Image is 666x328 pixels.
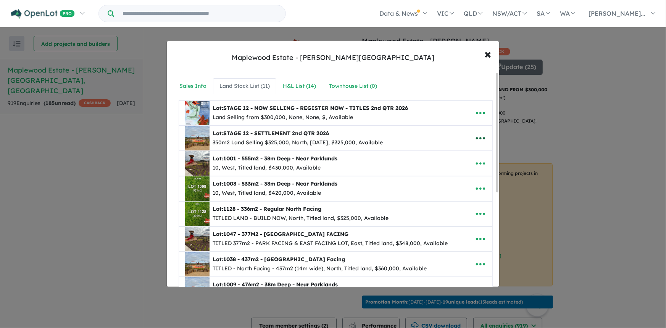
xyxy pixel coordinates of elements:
[223,205,321,212] span: 1128 - 336m2 - Regular North Facing
[185,126,210,150] img: Maplewood%20Estate%20-%20Melton%20South%20-%20Lot%20STAGE%2012%20-%20SETTLEMENT%202nd%20QTR%20202...
[232,53,434,63] div: Maplewood Estate - [PERSON_NAME][GEOGRAPHIC_DATA]
[223,180,337,187] span: 1008 - 533m2 - 38m Deep - Near Parklands
[219,82,270,91] div: Land Stock List ( 11 )
[213,155,337,162] b: Lot:
[283,82,316,91] div: H&L List ( 14 )
[213,113,408,122] div: Land Selling from $300,000, None, None, $, Available
[185,151,210,176] img: Maplewood%20Estate%20-%20Melton%20South%20-%20Lot%201001%20-%20555m2%20-%2038m%20Deep%20-%20Near%...
[213,138,383,147] div: 350m2 Land Selling $325,000, North, [DATE], $325,000, Available
[213,281,338,288] b: Lot:
[185,252,210,276] img: Maplewood%20Estate%20-%20Melton%20South%20-%20Lot%201038%20-%20437m2%20-%20North%20-%20Park%20Fac...
[213,256,345,263] b: Lot:
[213,130,329,137] b: Lot:
[179,82,206,91] div: Sales Info
[213,205,321,212] b: Lot:
[213,180,337,187] b: Lot:
[223,281,338,288] span: 1009 - 476m2 - 38m Deep - Near Parklands
[213,231,348,238] b: Lot:
[213,163,337,173] div: 10, West, Titled land, $430,000, Available
[116,5,284,22] input: Try estate name, suburb, builder or developer
[223,256,345,263] span: 1038 - 437m2 - [GEOGRAPHIC_DATA] Facing
[213,105,408,111] b: Lot:
[185,277,210,302] img: Maplewood%20Estate%20-%20Melton%20South%20-%20Lot%201009%20-%20476m2%20-%2038m%20Deep%20-%20Near%...
[185,176,210,201] img: Maplewood%20Estate%20-%20Melton%20South%20-%20Lot%201008%20-%20533m2%20-%2038m%20Deep%20-%20Near%...
[213,264,427,273] div: TITLED - North Facing - 437m2 (14m wide), North, Titled land, $360,000, Available
[185,101,210,125] img: Maplewood%20Estate%20-%20Melton%20South%20-%20Lot%20STAGE%2012%20-%20NOW%20SELLING%20-%20REGISTER...
[213,189,337,198] div: 10, West, Titled land, $420,000, Available
[485,45,492,62] span: ×
[223,231,348,238] span: 1047 - 377M2 - [GEOGRAPHIC_DATA] FACING
[223,155,337,162] span: 1001 - 555m2 - 38m Deep - Near Parklands
[185,227,210,251] img: Maplewood%20Estate%20-%20Melton%20South%20-%20Lot%201047%20-%20377M2%20-%20EAST%20-%20PARK%20FACI...
[213,239,448,248] div: TITLED 377m2 - PARK FACING & EAST FACING LOT, East, Titled land, $348,000, Available
[223,105,408,111] span: STAGE 12 - NOW SELLING - REGISTER NOW - TITLES 2nd QTR 2026
[223,130,329,137] span: STAGE 12 - SETTLEMENT 2nd QTR 2026
[11,9,75,19] img: Openlot PRO Logo White
[589,10,646,17] span: [PERSON_NAME]...
[329,82,377,91] div: Townhouse List ( 0 )
[213,214,389,223] div: TITLED LAND - BUILD NOW, North, Titled land, $325,000, Available
[185,202,210,226] img: Maplewood%20Estate%20-%20Melton%20South%20-%20Lot%201128%20-%20336m2%20-%20Regular%20North%20Faci...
